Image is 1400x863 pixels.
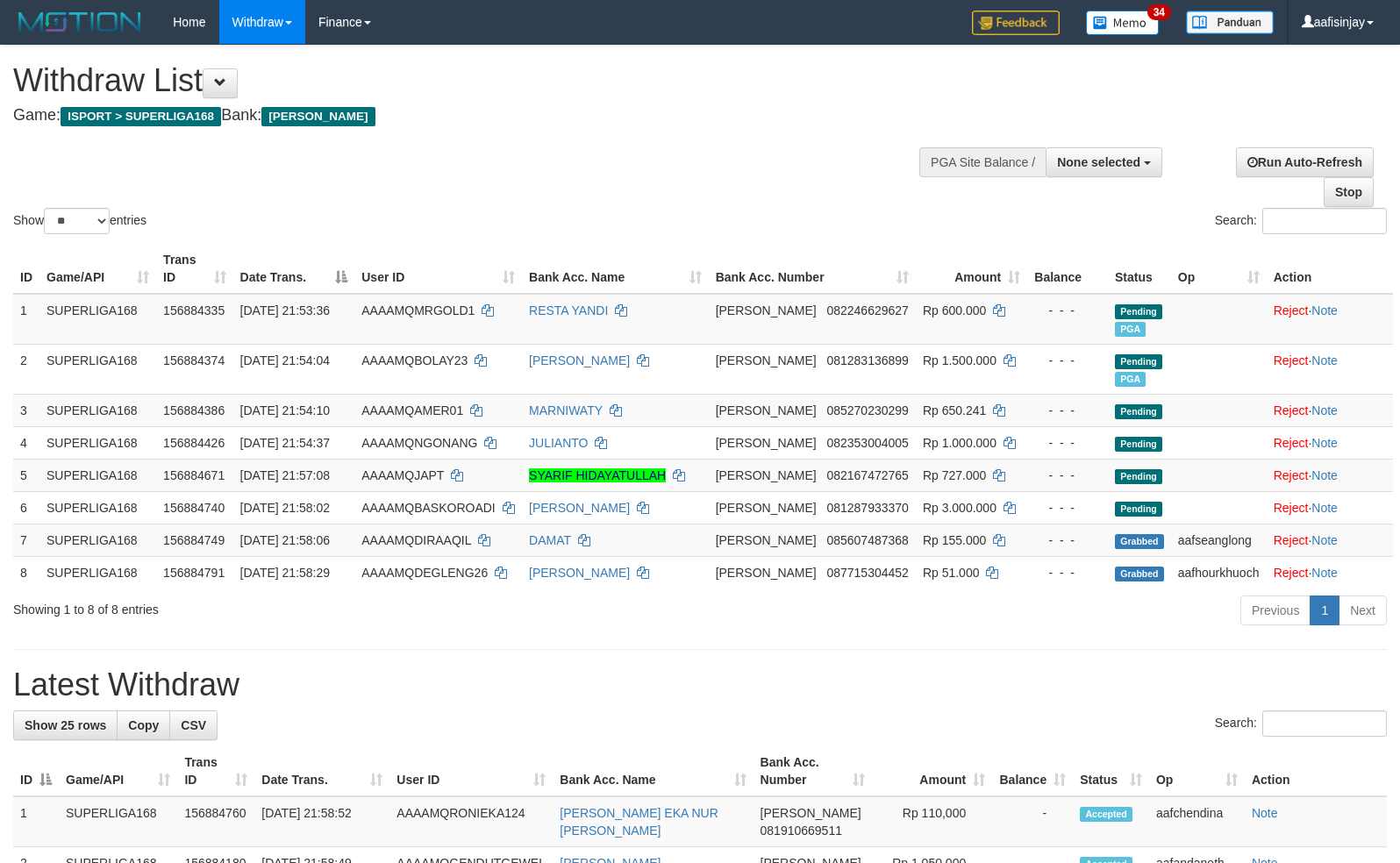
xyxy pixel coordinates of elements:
[826,303,908,317] span: Copy 082246629627 to clipboard
[716,303,817,317] span: [PERSON_NAME]
[1311,436,1338,450] a: Note
[13,426,39,459] td: 4
[1215,208,1387,234] label: Search:
[181,718,206,732] span: CSV
[826,353,908,367] span: Copy 081283136899 to clipboard
[254,796,389,847] td: [DATE] 21:58:52
[529,353,630,367] a: [PERSON_NAME]
[992,796,1073,847] td: -
[13,796,59,847] td: 1
[529,533,571,547] a: DAMAT
[240,501,330,515] span: [DATE] 21:58:02
[13,244,39,294] th: ID
[39,556,156,588] td: SUPERLIGA168
[1274,566,1309,580] a: Reject
[1115,567,1164,581] span: Grabbed
[553,746,753,796] th: Bank Acc. Name: activate to sort column ascending
[923,501,996,515] span: Rp 3.000.000
[716,468,817,482] span: [PERSON_NAME]
[354,244,522,294] th: User ID: activate to sort column ascending
[923,436,996,450] span: Rp 1.000.000
[826,436,908,450] span: Copy 082353004005 to clipboard
[1115,469,1162,484] span: Pending
[13,710,118,740] a: Show 25 rows
[1311,468,1338,482] a: Note
[992,746,1073,796] th: Balance: activate to sort column ascending
[1034,531,1101,549] div: - - -
[916,244,1027,294] th: Amount: activate to sort column ascending
[1149,796,1245,847] td: aafchendina
[1073,746,1149,796] th: Status: activate to sort column ascending
[1245,746,1387,796] th: Action
[13,491,39,524] td: 6
[240,468,330,482] span: [DATE] 21:57:08
[1267,394,1393,426] td: ·
[233,244,355,294] th: Date Trans.: activate to sort column descending
[1034,434,1101,452] div: - - -
[1311,403,1338,417] a: Note
[13,394,39,426] td: 3
[1171,524,1267,556] td: aafseanglong
[39,394,156,426] td: SUPERLIGA168
[1086,11,1160,35] img: Button%20Memo.svg
[529,436,588,450] a: JULIANTO
[1149,746,1245,796] th: Op: activate to sort column ascending
[1311,533,1338,547] a: Note
[163,566,225,580] span: 156884791
[522,244,709,294] th: Bank Acc. Name: activate to sort column ascending
[163,436,225,450] span: 156884426
[1034,402,1101,419] div: - - -
[972,11,1060,35] img: Feedback.jpg
[169,710,218,740] a: CSV
[39,459,156,491] td: SUPERLIGA168
[1262,208,1387,234] input: Search:
[1115,372,1146,387] span: Marked by aafandaneth
[39,344,156,394] td: SUPERLIGA168
[163,403,225,417] span: 156884386
[61,107,221,126] span: ISPORT > SUPERLIGA168
[39,244,156,294] th: Game/API: activate to sort column ascending
[240,403,330,417] span: [DATE] 21:54:10
[1034,302,1101,319] div: - - -
[240,436,330,450] span: [DATE] 21:54:37
[39,491,156,524] td: SUPERLIGA168
[13,556,39,588] td: 8
[1215,710,1387,737] label: Search:
[1252,806,1278,820] a: Note
[1310,596,1339,625] a: 1
[361,403,463,417] span: AAAAMQAMER01
[163,468,225,482] span: 156884671
[240,533,330,547] span: [DATE] 21:58:06
[716,566,817,580] span: [PERSON_NAME]
[389,746,553,796] th: User ID: activate to sort column ascending
[59,796,177,847] td: SUPERLIGA168
[1274,403,1309,417] a: Reject
[13,746,59,796] th: ID: activate to sort column descending
[361,436,477,450] span: AAAAMQNGONANG
[13,294,39,345] td: 1
[1274,501,1309,515] a: Reject
[529,501,630,515] a: [PERSON_NAME]
[361,566,488,580] span: AAAAMQDEGLENG26
[117,710,170,740] a: Copy
[39,524,156,556] td: SUPERLIGA168
[1147,4,1171,20] span: 34
[1046,147,1162,177] button: None selected
[923,566,980,580] span: Rp 51.000
[1267,244,1393,294] th: Action
[1034,352,1101,369] div: - - -
[872,746,992,796] th: Amount: activate to sort column ascending
[13,667,1387,703] h1: Latest Withdraw
[716,501,817,515] span: [PERSON_NAME]
[163,533,225,547] span: 156884749
[872,796,992,847] td: Rp 110,000
[919,147,1046,177] div: PGA Site Balance /
[1186,11,1274,34] img: panduan.png
[361,468,444,482] span: AAAAMQJAPT
[240,566,330,580] span: [DATE] 21:58:29
[59,746,177,796] th: Game/API: activate to sort column ascending
[1108,244,1171,294] th: Status
[261,107,375,126] span: [PERSON_NAME]
[1324,177,1374,207] a: Stop
[13,344,39,394] td: 2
